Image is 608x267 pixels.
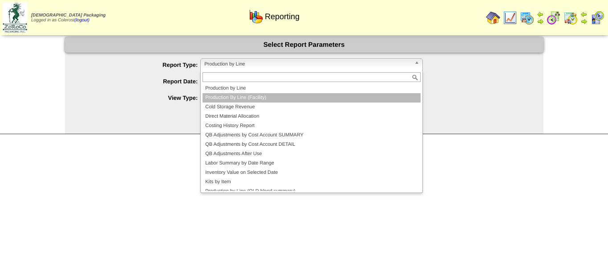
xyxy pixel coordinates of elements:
img: arrowleft.gif [580,11,588,18]
img: arrowleft.gif [537,11,544,18]
li: Production By Line (Facility) [203,93,421,103]
label: View Type: [83,94,201,101]
span: Production by Line [204,59,411,70]
li: Labor Summary by Date Range [203,159,421,168]
img: arrowright.gif [537,18,544,25]
li: Production by Line (OLD blend summary) [203,187,421,196]
li: QB Adjustments by Cost Account SUMMARY [203,131,421,140]
img: calendarinout.gif [563,11,578,25]
img: zoroco-logo-small.webp [3,3,27,33]
img: calendarprod.gif [520,11,534,25]
img: arrowright.gif [580,18,588,25]
img: calendarcustomer.gif [590,11,604,25]
span: [DEMOGRAPHIC_DATA] Packaging [31,13,105,18]
img: line_graph.gif [503,11,517,25]
div: Select Report Parameters [65,37,543,53]
span: Logged in as Colerost [31,13,105,23]
a: (logout) [74,18,89,23]
li: Kits by Item [203,177,421,187]
label: Report Date: [83,78,201,85]
li: Inventory Value on Selected Date [203,168,421,177]
li: Production by Line [203,84,421,93]
li: Cold Storage Revenue [203,103,421,112]
img: home.gif [486,11,500,25]
li: Direct Material Allocation [203,112,421,121]
li: QB Adjustments After Use [203,149,421,159]
li: QB Adjustments by Cost Account DETAIL [203,140,421,149]
img: calendarblend.gif [547,11,561,25]
li: Costing History Report [203,121,421,131]
span: Reporting [265,12,300,21]
label: Report Type: [83,62,201,68]
img: graph.gif [249,9,263,24]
